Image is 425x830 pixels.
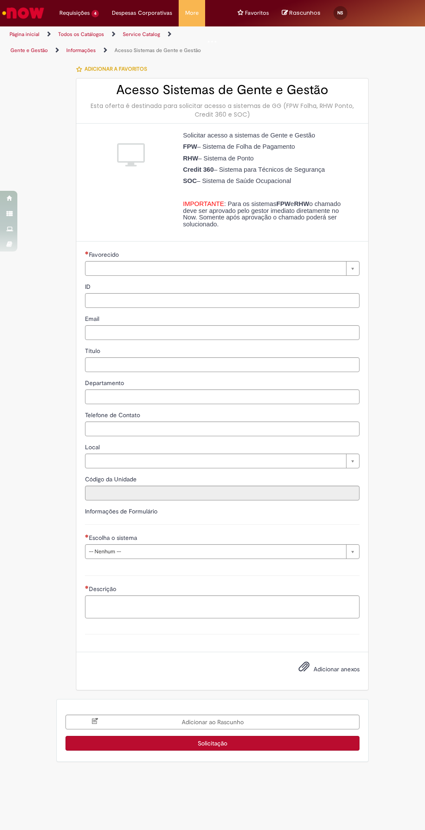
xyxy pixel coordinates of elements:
[59,9,90,17] span: Requisições
[314,666,360,673] span: Adicionar anexos
[337,10,343,16] span: NS
[183,144,353,150] p: – Sistema de Folha de Pagamento
[85,486,360,500] input: Código da Unidade
[112,9,172,17] span: Despesas Corporativas
[85,443,101,451] span: Local
[85,411,142,419] span: Telefone de Contato
[85,283,92,291] span: ID
[183,178,353,185] p: – Sistema de Saúde Ocupacional
[65,715,360,729] button: Adicionar ao Rascunho
[183,167,353,173] p: – Sistema para Técnicos de Segurança
[65,736,360,751] button: Solicitação
[58,31,104,38] a: Todos os Catálogos
[85,315,101,323] span: Email
[85,534,89,538] span: Necessários
[183,166,214,173] strong: Credit 360
[85,454,360,468] a: Limpar campo Local
[114,47,201,54] a: Acesso Sistemas de Gente e Gestão
[296,659,312,679] button: Adicionar anexos
[183,155,198,162] strong: RHW
[183,155,353,162] p: – Sistema de Ponto
[89,545,342,559] span: -- Nenhum --
[85,379,126,387] span: Departamento
[85,325,360,340] input: Email
[85,585,89,589] span: Necessários
[85,65,147,72] span: Adicionar a Favoritos
[85,357,360,372] input: Título
[183,177,197,184] strong: SOC
[282,9,320,17] a: No momento, sua lista de rascunhos tem 0 Itens
[183,132,353,139] p: Solicitar acesso a sistemas de Gente e Gestão
[85,101,360,119] div: Esta oferta é destinada para solicitar acesso a sistemas de GG (FPW Folha, RHW Ponto, Credit 360 ...
[245,9,269,17] span: Favoritos
[85,293,360,308] input: ID
[66,47,96,54] a: Informações
[85,475,138,484] label: Somente leitura - Código da Unidade
[76,60,152,78] button: Adicionar a Favoritos
[85,261,360,276] a: Limpar campo Favorecido
[185,9,199,17] span: More
[123,31,160,38] a: Service Catalog
[183,143,197,150] strong: FPW
[85,595,360,618] textarea: Descrição
[89,585,118,593] span: Descrição
[289,9,320,17] span: Rascunhos
[183,200,224,207] span: IMPORTANTE
[85,389,360,404] input: Departamento
[92,10,99,17] span: 4
[294,200,309,207] strong: RHW
[183,201,353,228] p: : Para os sistemas e o chamado deve ser aprovado pelo gestor imediato diretamente no Now. Somente...
[1,4,46,22] img: ServiceNow
[7,26,206,59] ul: Trilhas de página
[85,251,89,255] span: Necessários
[85,475,138,483] span: Somente leitura - Código da Unidade
[85,83,360,97] h2: Acesso Sistemas de Gente e Gestão
[89,251,121,258] span: Necessários - Favorecido
[10,47,48,54] a: Gente e Gestão
[276,200,291,207] strong: FPW
[85,347,102,355] span: Título
[89,534,139,542] span: Escolha o sistema
[117,141,145,169] img: Acesso Sistemas de Gente e Gestão
[85,422,360,436] input: Telefone de Contato
[10,31,39,38] a: Página inicial
[85,507,157,515] label: Informações de Formulário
